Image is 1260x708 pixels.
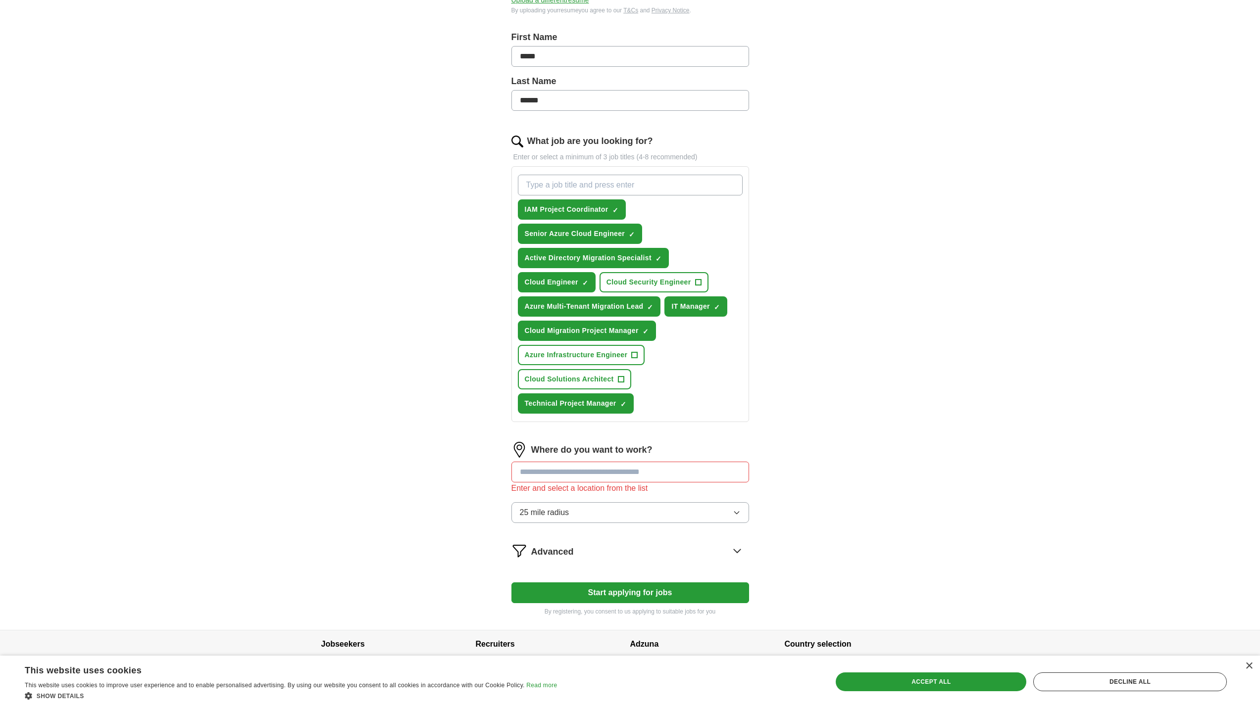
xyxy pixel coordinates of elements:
span: ✓ [629,231,635,238]
label: What job are you looking for? [527,135,653,148]
button: Azure Infrastructure Engineer [518,345,645,365]
button: Active Directory Migration Specialist✓ [518,248,669,268]
a: Read more, opens a new window [526,682,557,689]
span: Advanced [531,545,574,559]
span: Azure Multi-Tenant Migration Lead [525,301,644,312]
span: Cloud Migration Project Manager [525,326,639,336]
h4: Country selection [785,630,939,658]
div: Decline all [1033,672,1227,691]
button: Technical Project Manager✓ [518,393,634,414]
span: Active Directory Migration Specialist [525,253,652,263]
p: By registering, you consent to us applying to suitable jobs for you [511,607,749,616]
span: ✓ [643,328,649,335]
input: Type a job title and press enter [518,175,743,195]
img: filter [511,543,527,559]
span: ✓ [620,400,626,408]
span: Senior Azure Cloud Engineer [525,229,625,239]
span: Cloud Security Engineer [606,277,691,287]
button: Azure Multi-Tenant Migration Lead✓ [518,296,661,317]
span: Show details [37,693,84,700]
span: 25 mile radius [520,507,569,519]
span: IT Manager [671,301,709,312]
button: Senior Azure Cloud Engineer✓ [518,224,643,244]
span: ✓ [714,303,720,311]
span: This website uses cookies to improve user experience and to enable personalised advertising. By u... [25,682,525,689]
div: Accept all [836,672,1026,691]
button: Cloud Solutions Architect [518,369,631,389]
button: Cloud Engineer✓ [518,272,596,292]
img: location.png [511,442,527,458]
span: ✓ [655,255,661,263]
p: Enter or select a minimum of 3 job titles (4-8 recommended) [511,152,749,162]
label: Last Name [511,75,749,88]
button: IT Manager✓ [664,296,727,317]
span: Cloud Solutions Architect [525,374,614,384]
a: T&Cs [623,7,638,14]
div: Close [1245,662,1253,670]
label: First Name [511,31,749,44]
div: Enter and select a location from the list [511,482,749,494]
span: ✓ [612,206,618,214]
span: ✓ [647,303,653,311]
span: Azure Infrastructure Engineer [525,350,628,360]
button: 25 mile radius [511,502,749,523]
label: Where do you want to work? [531,443,653,457]
div: Show details [25,691,557,701]
div: This website uses cookies [25,661,532,676]
div: By uploading your resume you agree to our and . [511,6,749,15]
img: search.png [511,136,523,147]
span: ✓ [582,279,588,287]
span: IAM Project Coordinator [525,204,608,215]
button: Cloud Migration Project Manager✓ [518,321,656,341]
span: Technical Project Manager [525,398,616,409]
a: Privacy Notice [652,7,690,14]
span: Cloud Engineer [525,277,578,287]
button: IAM Project Coordinator✓ [518,199,626,220]
button: Start applying for jobs [511,582,749,603]
button: Cloud Security Engineer [600,272,708,292]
